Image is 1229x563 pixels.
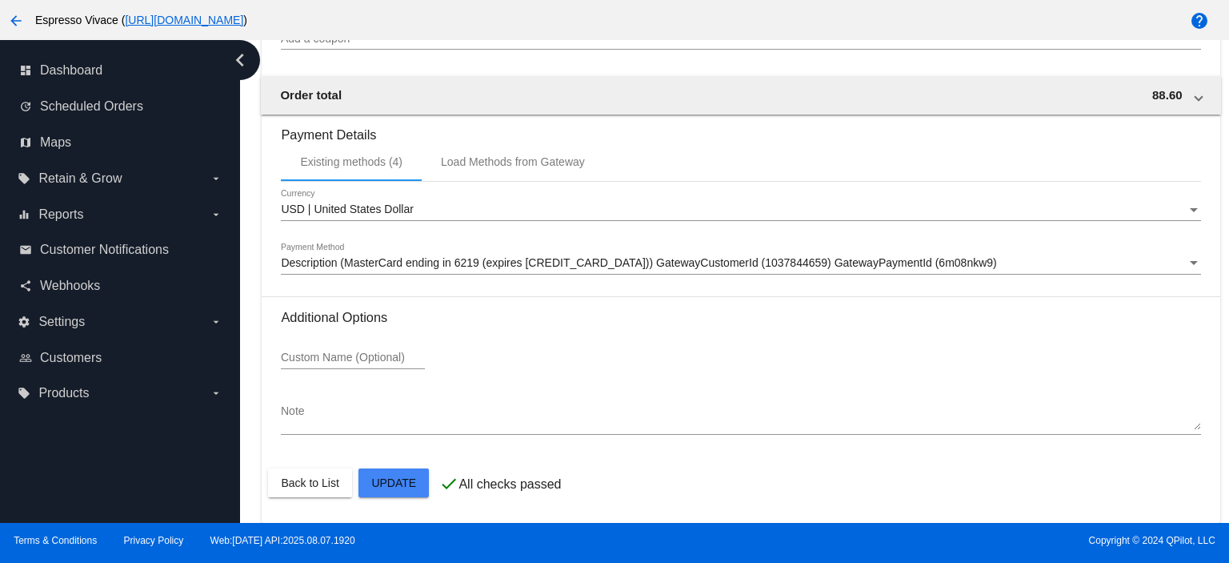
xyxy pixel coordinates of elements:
[300,155,402,168] div: Existing methods (4)
[439,474,458,493] mat-icon: check
[19,352,32,364] i: people_outline
[40,351,102,365] span: Customers
[19,136,32,149] i: map
[18,208,30,221] i: equalizer
[125,14,243,26] a: [URL][DOMAIN_NAME]
[35,14,247,26] span: Espresso Vivace ( )
[281,203,1200,216] mat-select: Currency
[19,237,222,263] a: email Customer Notifications
[14,535,97,546] a: Terms & Conditions
[6,11,26,30] mat-icon: arrow_back
[18,172,30,185] i: local_offer
[40,243,169,257] span: Customer Notifications
[40,279,100,293] span: Webhooks
[281,203,413,215] span: USD | United States Dollar
[281,477,338,489] span: Back to List
[40,63,102,78] span: Dashboard
[210,172,222,185] i: arrow_drop_down
[19,279,32,292] i: share
[38,171,122,186] span: Retain & Grow
[19,130,222,155] a: map Maps
[280,88,342,102] span: Order total
[210,208,222,221] i: arrow_drop_down
[40,99,143,114] span: Scheduled Orders
[1190,11,1209,30] mat-icon: help
[19,100,32,113] i: update
[441,155,585,168] div: Load Methods from Gateway
[281,115,1200,143] h3: Payment Details
[38,207,83,222] span: Reports
[227,47,253,73] i: chevron_left
[19,58,222,83] a: dashboard Dashboard
[124,535,184,546] a: Privacy Policy
[210,535,355,546] a: Web:[DATE] API:2025.08.07.1920
[281,256,996,269] span: Description (MasterCard ending in 6219 (expires [CREDIT_CARD_DATA])) GatewayCustomerId (103784465...
[19,94,222,119] a: update Scheduled Orders
[40,135,71,150] span: Maps
[210,387,222,400] i: arrow_drop_down
[210,316,222,328] i: arrow_drop_down
[281,310,1200,325] h3: Additional Options
[19,64,32,77] i: dashboard
[261,76,1220,115] mat-expansion-panel-header: Order total 88.60
[358,468,429,497] button: Update
[18,316,30,328] i: settings
[281,352,425,364] input: Custom Name (Optional)
[19,345,222,371] a: people_outline Customers
[371,477,416,489] span: Update
[628,535,1215,546] span: Copyright © 2024 QPilot, LLC
[1152,88,1183,102] span: 88.60
[19,273,222,299] a: share Webhooks
[458,477,561,492] p: All checks passed
[19,243,32,256] i: email
[268,468,351,497] button: Back to List
[18,387,30,400] i: local_offer
[38,386,89,400] span: Products
[281,257,1200,270] mat-select: Payment Method
[38,315,85,329] span: Settings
